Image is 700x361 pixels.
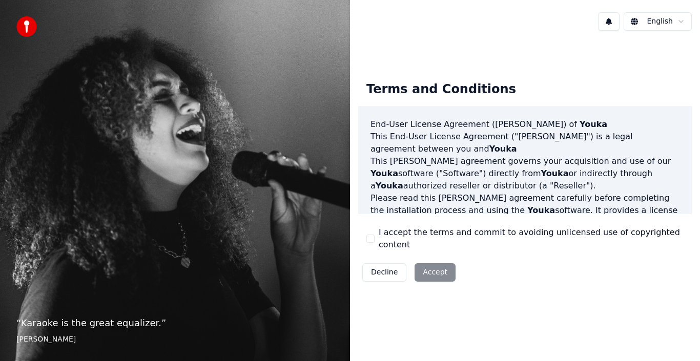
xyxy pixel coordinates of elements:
[379,226,684,251] label: I accept the terms and commit to avoiding unlicensed use of copyrighted content
[541,168,569,178] span: Youka
[370,118,680,131] h3: End-User License Agreement ([PERSON_NAME]) of
[370,155,680,192] p: This [PERSON_NAME] agreement governs your acquisition and use of our software ("Software") direct...
[370,131,680,155] p: This End-User License Agreement ("[PERSON_NAME]") is a legal agreement between you and
[16,334,334,345] footer: [PERSON_NAME]
[370,192,680,241] p: Please read this [PERSON_NAME] agreement carefully before completing the installation process and...
[16,16,37,37] img: youka
[527,205,555,215] span: Youka
[16,316,334,330] p: “ Karaoke is the great equalizer. ”
[362,263,406,282] button: Decline
[580,119,607,129] span: Youka
[489,144,517,154] span: Youka
[376,181,403,190] span: Youka
[358,73,524,106] div: Terms and Conditions
[370,168,398,178] span: Youka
